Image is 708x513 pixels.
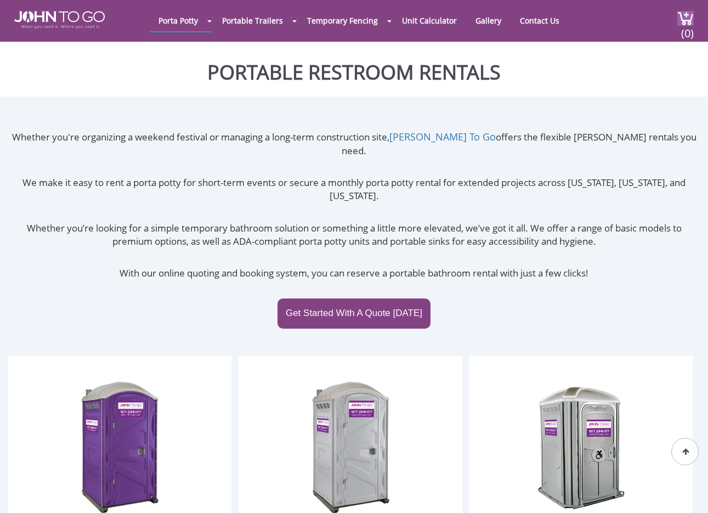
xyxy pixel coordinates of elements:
[214,10,291,31] a: Portable Trailers
[8,267,700,280] p: With our online quoting and booking system, you can reserve a portable bathroom rental with just ...
[8,130,700,157] p: Whether you're organizing a weekend festival or managing a long-term construction site, offers th...
[299,10,386,31] a: Temporary Fencing
[394,10,465,31] a: Unit Calculator
[389,130,496,143] a: [PERSON_NAME] To Go
[8,176,700,203] p: We make it easy to rent a porta potty for short-term events or secure a monthly porta potty renta...
[150,10,206,31] a: Porta Potty
[8,222,700,249] p: Whether you’re looking for a simple temporary bathroom solution or something a little more elevat...
[677,11,694,26] img: cart a
[512,10,568,31] a: Contact Us
[681,17,694,41] span: (0)
[277,298,431,328] a: Get Started With A Quote [DATE]
[467,10,509,31] a: Gallery
[14,11,105,29] img: JOHN to go
[664,469,708,513] button: Live Chat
